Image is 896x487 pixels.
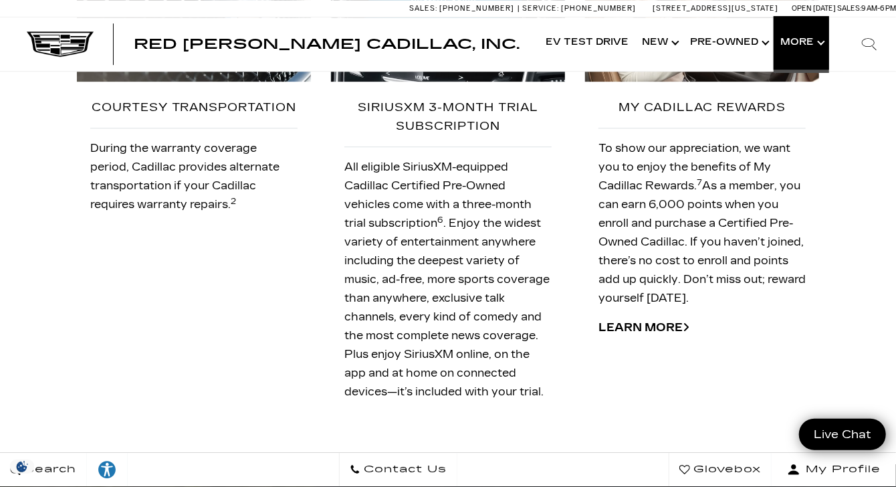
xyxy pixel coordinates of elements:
[344,98,552,147] h5: SiriusXM 3-Month Trial Subscription
[21,461,76,480] span: Search
[439,4,514,13] span: [PHONE_NUMBER]
[683,16,774,70] a: Pre-Owned
[635,16,683,70] a: New
[697,178,702,187] sup: 7
[87,454,128,487] a: Explore your accessibility options
[339,454,457,487] a: Contact Us
[690,461,761,480] span: Glovebox
[7,460,37,474] section: Click to Open Cookie Consent Modal
[598,139,806,308] p: To show our appreciation, we want you to enjoy the benefits of My Cadillac Rewards. As a member, ...
[774,16,829,70] button: More
[409,4,437,13] span: Sales:
[539,16,635,70] a: EV Test Drive
[598,98,806,128] h5: MY CADILLAC REWARDS
[7,460,37,474] img: Opt-Out Icon
[344,158,552,401] p: All eligible SiriusXM-equipped Cadillac Certified Pre-Owned vehicles come with a three-month tria...
[653,4,778,13] a: [STREET_ADDRESS][US_STATE]
[87,460,127,480] div: Explore your accessibility options
[843,17,896,71] div: Search
[561,4,636,13] span: [PHONE_NUMBER]
[598,321,689,334] a: LEARN MORE
[800,461,881,480] span: My Profile
[409,5,518,12] a: Sales: [PHONE_NUMBER]
[792,4,836,13] span: Open [DATE]
[90,139,298,214] div: During the warranty coverage period, Cadillac provides alternate transportation if your Cadillac ...
[437,215,443,225] sup: 6
[360,461,447,480] span: Contact Us
[27,31,94,57] img: Cadillac Dark Logo with Cadillac White Text
[134,36,520,52] span: Red [PERSON_NAME] Cadillac, Inc.
[231,197,236,206] sup: 2
[799,419,886,450] a: Live Chat
[861,4,896,13] span: 9 AM-6 PM
[518,5,639,12] a: Service: [PHONE_NUMBER]
[772,454,896,487] button: Open user profile menu
[90,98,298,128] h5: COURTESY TRANSPORTATION
[807,427,878,442] span: Live Chat
[837,4,861,13] span: Sales:
[669,454,772,487] a: Glovebox
[134,37,520,51] a: Red [PERSON_NAME] Cadillac, Inc.
[522,4,559,13] span: Service:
